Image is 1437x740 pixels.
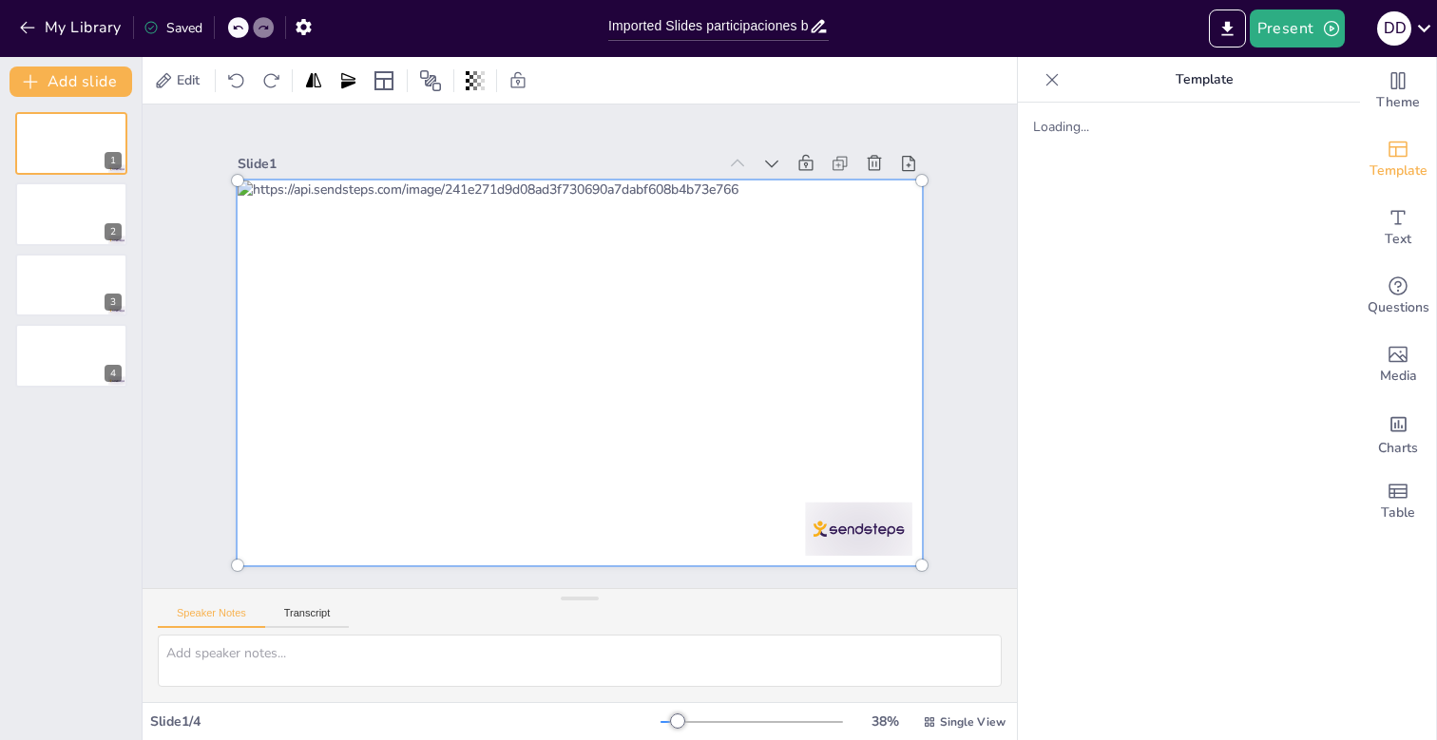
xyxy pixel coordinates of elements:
div: Add ready made slides [1360,125,1436,194]
div: 3 [105,294,122,311]
input: Insert title [608,12,809,40]
span: Charts [1378,438,1418,459]
div: Change the overall theme [1360,57,1436,125]
div: Add a table [1360,467,1436,536]
div: 1 [105,152,122,169]
button: Transcript [265,607,350,628]
button: D D [1377,9,1411,47]
div: D D [1377,11,1411,46]
div: 3 [15,254,127,316]
span: Position [419,69,442,92]
span: Edit [173,71,203,89]
span: Template [1370,161,1427,181]
div: Add charts and graphs [1360,399,1436,467]
div: 2 [15,182,127,245]
button: Export to PowerPoint [1209,9,1246,47]
div: 38 % [862,712,908,731]
div: Add images, graphics, shapes or video [1360,331,1436,399]
span: Media [1380,366,1417,387]
div: Add text boxes [1360,194,1436,262]
span: Theme [1376,92,1420,113]
div: 1 [15,112,127,175]
p: Template [1067,57,1341,103]
div: Slide 1 [258,120,736,187]
span: Single View [940,714,1006,730]
button: Add slide [10,66,132,97]
div: Loading... [1033,118,1345,136]
div: Saved [144,19,202,37]
span: Text [1385,229,1411,250]
div: 4 [15,324,127,387]
div: Get real-time input from your audience [1360,262,1436,331]
div: 2 [105,223,122,240]
div: Layout [369,66,399,96]
button: Speaker Notes [158,607,265,628]
span: Table [1381,503,1415,523]
div: 4 [105,365,122,382]
button: Present [1250,9,1345,47]
button: My Library [14,12,129,43]
span: Questions [1368,297,1429,318]
div: Slide 1 / 4 [150,712,661,731]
